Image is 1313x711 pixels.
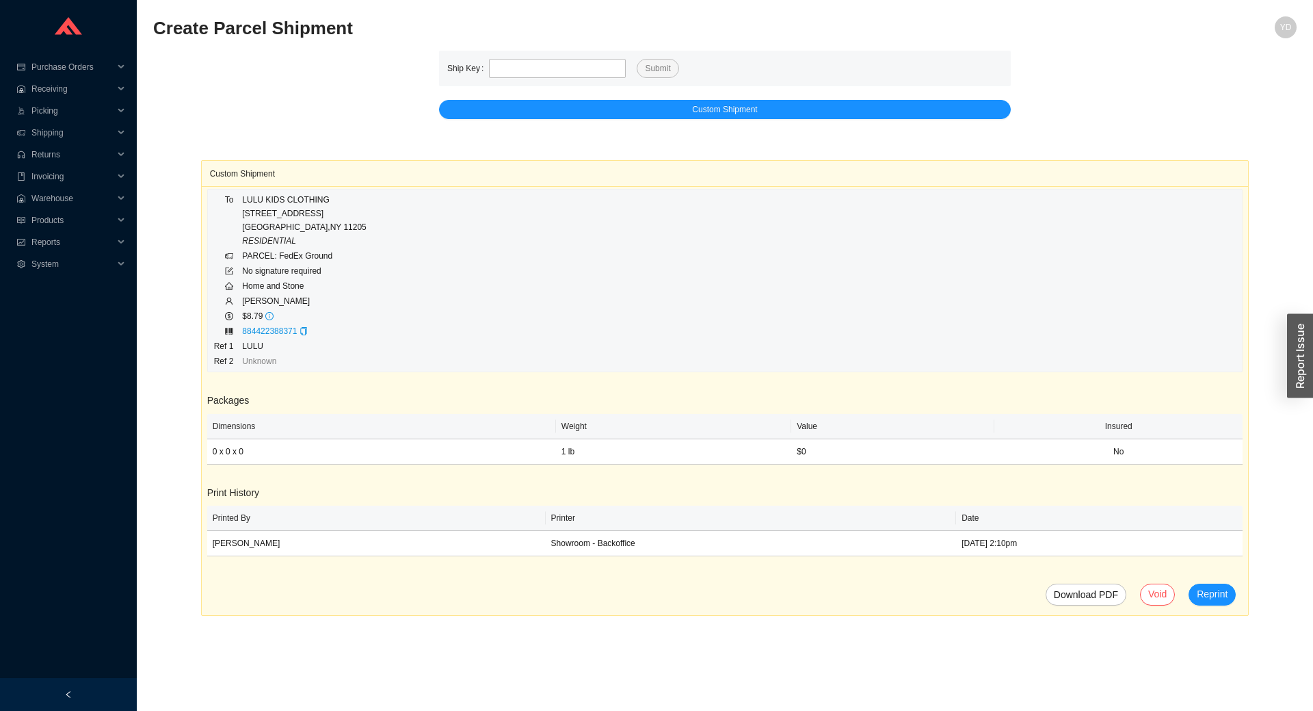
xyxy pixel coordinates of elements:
[1046,584,1126,606] a: Download PDF
[153,16,1011,40] h2: Create Parcel Shipment
[300,324,308,338] div: Copy
[31,166,114,188] span: Invoicing
[241,279,367,294] td: Home and Stone
[225,282,233,290] span: home
[637,59,678,78] button: Submit
[16,63,26,71] span: credit-card
[225,297,233,305] span: user
[241,309,367,324] td: $8.79
[207,485,1243,501] h3: Print History
[225,327,233,335] span: barcode
[207,393,1243,409] h3: Packages
[16,151,26,159] span: customer-service
[994,439,1243,465] td: No
[207,414,556,439] th: Dimensions
[31,56,114,78] span: Purchase Orders
[16,216,26,224] span: read
[447,59,489,78] label: Ship Key
[265,312,274,320] span: info-circle
[242,326,297,336] a: 884422388371
[556,439,791,465] td: 1 lb
[210,161,1241,186] div: Custom Shipment
[556,414,791,439] th: Weight
[241,263,367,279] td: No signature required
[31,78,114,100] span: Receiving
[16,238,26,246] span: fund
[956,531,1243,556] td: [DATE] 2:10pm
[207,531,546,556] td: [PERSON_NAME]
[31,188,114,209] span: Warehouse
[31,122,114,144] span: Shipping
[300,327,308,335] span: copy
[64,690,72,699] span: left
[791,414,994,439] th: Value
[241,294,367,309] td: [PERSON_NAME]
[791,439,994,465] td: $0
[1197,586,1228,602] span: Reprint
[1148,586,1167,602] span: Void
[956,506,1243,531] th: Date
[241,339,367,354] td: LULU
[225,312,233,320] span: dollar
[31,144,114,166] span: Returns
[31,209,114,231] span: Products
[31,253,114,275] span: System
[241,354,367,369] td: Unknown
[546,531,957,556] td: Showroom - Backoffice
[213,339,242,354] td: Ref 1
[994,414,1243,439] th: Insured
[242,193,366,248] div: LULU KIDS CLOTHING [STREET_ADDRESS] [GEOGRAPHIC_DATA] , NY 11205
[16,172,26,181] span: book
[225,267,233,275] span: form
[31,100,114,122] span: Picking
[692,103,757,116] span: Custom Shipment
[31,231,114,253] span: Reports
[1140,584,1175,606] button: Void
[207,439,556,465] td: 0 x 0 x 0
[546,506,957,531] th: Printer
[207,506,546,531] th: Printed By
[1189,584,1236,606] button: Reprint
[213,354,242,369] td: Ref 2
[242,234,366,248] div: RESIDENTIAL
[439,100,1011,119] button: Custom Shipment
[213,192,242,248] td: To
[16,260,26,268] span: setting
[241,248,367,263] td: PARCEL: FedEx Ground
[1280,16,1292,38] span: YD
[1054,584,1118,605] span: Download PDF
